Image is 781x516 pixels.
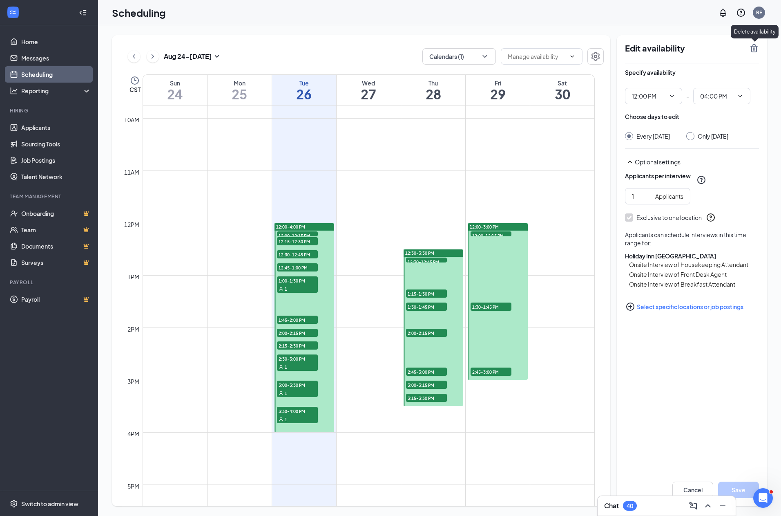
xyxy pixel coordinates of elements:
[272,87,336,101] h1: 26
[718,482,759,498] button: Save
[126,272,141,281] div: 1pm
[143,79,207,87] div: Sun
[21,152,91,168] a: Job Postings
[756,9,762,16] div: RE
[143,75,207,105] a: August 24, 2025
[10,279,89,286] div: Payroll
[21,222,91,238] a: TeamCrown
[471,231,511,240] span: 12:00-12:15 PM
[277,237,318,245] span: 12:15-12:30 PM
[164,52,212,61] h3: Aug 24 - [DATE]
[123,168,141,177] div: 11am
[629,280,759,289] span: Onsite Interview of Breakfast Attendant
[10,193,89,200] div: Team Management
[625,298,759,315] button: Select specific locations or job postingsPlusCircle
[625,43,744,53] h2: Edit availability
[655,192,683,201] div: Applicants
[10,87,18,95] svg: Analysis
[629,270,759,279] span: Onsite Interview of Front Desk Agent
[625,112,679,121] div: Choose days to edit
[126,429,141,438] div: 4pm
[635,158,759,166] div: Optional settings
[530,79,594,87] div: Sat
[129,85,141,94] span: CST
[279,391,283,396] svg: User
[406,289,447,298] span: 1:15-1:30 PM
[406,368,447,376] span: 2:45-3:00 PM
[337,87,401,101] h1: 27
[481,52,489,61] svg: ChevronDown
[130,76,140,85] svg: Clock
[21,238,91,254] a: DocumentsCrown
[701,499,714,512] button: ChevronUp
[591,52,600,61] svg: Settings
[530,87,594,101] h1: 30
[208,75,272,105] a: August 25, 2025
[687,499,700,512] button: ComposeMessage
[405,250,434,256] span: 12:30-3:30 PM
[401,79,465,87] div: Thu
[406,329,447,337] span: 2:00-2:15 PM
[625,68,676,76] div: Specify availability
[126,325,141,334] div: 2pm
[149,52,157,61] svg: ChevronRight
[625,252,759,260] div: Holiday Inn [GEOGRAPHIC_DATA]
[401,87,465,101] h1: 28
[587,48,604,65] button: Settings
[126,482,141,491] div: 5pm
[471,303,511,311] span: 1:30-1:45 PM
[277,407,318,415] span: 3:30-4:00 PM
[406,258,447,266] span: 12:30-12:45 PM
[21,34,91,50] a: Home
[625,302,635,312] svg: PlusCircle
[471,368,511,376] span: 2:45-3:00 PM
[143,87,207,101] h1: 24
[277,276,318,285] span: 1:00-1:30 PM
[703,501,713,511] svg: ChevronUp
[337,75,401,105] a: August 27, 2025
[21,119,91,136] a: Applicants
[737,93,743,99] svg: ChevronDown
[277,381,318,389] span: 3:00-3:30 PM
[466,87,530,101] h1: 29
[10,500,18,508] svg: Settings
[731,25,779,38] div: Delete availability
[21,136,91,152] a: Sourcing Tools
[736,8,746,18] svg: QuestionInfo
[466,75,530,105] a: August 29, 2025
[688,501,698,511] svg: ComposeMessage
[627,503,633,509] div: 40
[279,287,283,292] svg: User
[21,168,91,185] a: Talent Network
[530,75,594,105] a: August 30, 2025
[130,52,138,61] svg: ChevronLeft
[636,132,670,140] div: Every [DATE]
[277,263,318,271] span: 12:45-1:00 PM
[21,87,91,95] div: Reporting
[277,329,318,337] span: 2:00-2:15 PM
[422,48,496,65] button: Calendars (1)ChevronDown
[128,50,140,63] button: ChevronLeft
[272,79,336,87] div: Tue
[508,52,566,61] input: Manage availability
[277,341,318,350] span: 2:15-2:30 PM
[285,364,287,370] span: 1
[21,66,91,83] a: Scheduling
[123,220,141,229] div: 12pm
[672,482,713,498] button: Cancel
[279,417,283,422] svg: User
[625,157,759,167] div: Optional settings
[625,172,691,180] div: Applicants per interview
[208,87,272,101] h1: 25
[21,205,91,222] a: OnboardingCrown
[625,157,635,167] svg: SmallChevronUp
[718,501,727,511] svg: Minimize
[406,394,447,402] span: 3:15-3:30 PM
[276,224,305,230] span: 12:00-4:00 PM
[698,132,728,140] div: Only [DATE]
[277,250,318,258] span: 12:30-12:45 PM
[669,93,675,99] svg: ChevronDown
[625,88,759,104] div: -
[277,316,318,324] span: 1:45-2:00 PM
